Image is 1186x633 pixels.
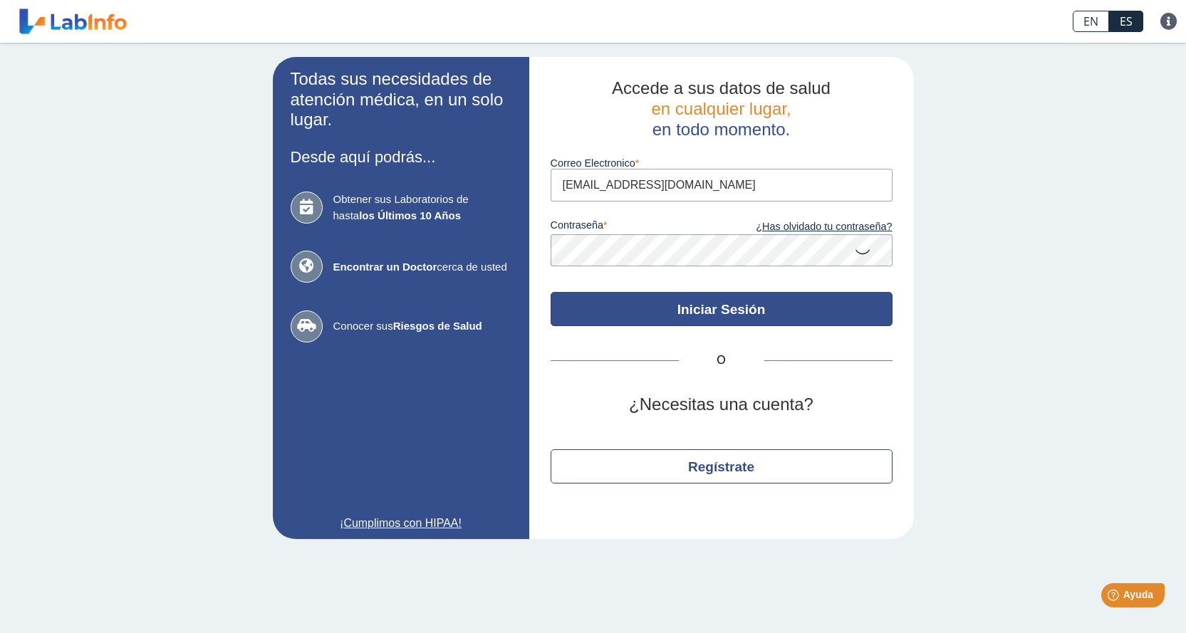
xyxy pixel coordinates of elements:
[333,259,511,276] span: cerca de usted
[551,394,893,415] h2: ¿Necesitas una cuenta?
[679,352,764,369] span: O
[1059,577,1170,617] iframe: Help widget launcher
[333,192,511,224] span: Obtener sus Laboratorios de hasta
[393,320,482,332] b: Riesgos de Salud
[722,219,893,235] a: ¿Has olvidado tu contraseña?
[291,148,511,166] h3: Desde aquí podrás...
[551,449,893,483] button: Regístrate
[359,209,461,221] b: los Últimos 10 Años
[333,261,437,273] b: Encontrar un Doctor
[612,78,831,98] span: Accede a sus datos de salud
[291,515,511,532] a: ¡Cumplimos con HIPAA!
[551,292,893,326] button: Iniciar Sesión
[1073,11,1109,32] a: EN
[333,318,511,335] span: Conocer sus
[1109,11,1143,32] a: ES
[551,157,893,169] label: Correo Electronico
[652,120,790,139] span: en todo momento.
[551,219,722,235] label: contraseña
[651,99,791,118] span: en cualquier lugar,
[291,69,511,130] h2: Todas sus necesidades de atención médica, en un solo lugar.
